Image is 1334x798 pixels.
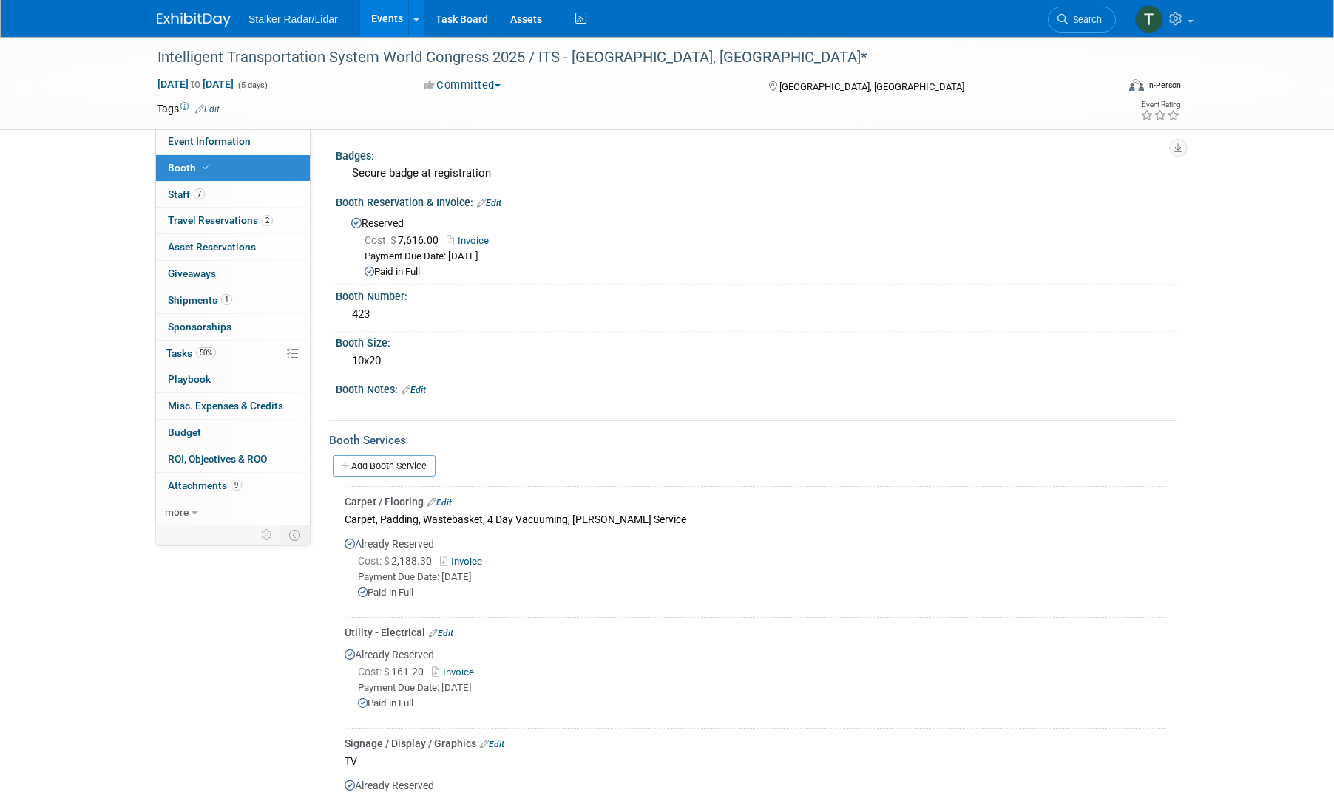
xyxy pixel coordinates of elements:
[168,188,205,200] span: Staff
[336,285,1177,304] div: Booth Number:
[347,162,1166,185] div: Secure badge at registration
[365,250,1166,264] div: Payment Due Date: [DATE]
[358,570,1166,584] div: Payment Due Date: [DATE]
[156,314,310,340] a: Sponsorships
[157,101,220,116] td: Tags
[1135,5,1163,33] img: Tommy Yates
[358,555,391,567] span: Cost: $
[254,525,280,545] td: Personalize Event Tab Strip
[345,625,1166,640] div: Utility - Electrical
[1129,79,1144,91] img: Format-Inperson.png
[168,321,231,332] span: Sponsorships
[358,681,1166,695] div: Payment Due Date: [DATE]
[345,509,1166,529] div: Carpet, Padding, Wastebasket, 4 Day Vacuuming, [PERSON_NAME] Service
[248,13,338,25] span: Stalker Radar/Lidar
[347,212,1166,279] div: Reserved
[156,182,310,208] a: Staff7
[189,78,203,90] span: to
[157,78,234,91] span: [DATE] [DATE]
[779,81,964,92] span: [GEOGRAPHIC_DATA], [GEOGRAPHIC_DATA]
[365,265,1166,279] div: Paid in Full
[231,480,242,491] span: 9
[157,13,231,27] img: ExhibitDay
[280,525,311,545] td: Toggle Event Tabs
[358,697,1166,711] div: Paid in Full
[156,341,310,366] a: Tasks50%
[477,198,501,208] a: Edit
[432,666,480,678] a: Invoice
[156,393,310,419] a: Misc. Expenses & Credits
[440,556,488,567] a: Invoice
[152,44,1094,71] div: Intelligent Transportation System World Congress 2025 / ITS - [GEOGRAPHIC_DATA], [GEOGRAPHIC_DATA]*
[168,400,283,412] span: Misc. Expenses & Credits
[365,234,444,246] span: 7,616.00
[156,234,310,260] a: Asset Reservations
[168,135,251,147] span: Event Information
[358,555,438,567] span: 2,188.30
[358,666,430,678] span: 161.20
[168,162,213,174] span: Booth
[1146,80,1181,91] div: In-Person
[156,129,310,154] a: Event Information
[196,347,216,358] span: 50%
[156,420,310,446] a: Budget
[365,234,398,246] span: Cost: $
[168,426,201,438] span: Budget
[168,267,216,279] span: Giveaways
[336,145,1177,163] div: Badges:
[347,303,1166,326] div: 423
[156,261,310,287] a: Giveaways
[402,385,426,395] a: Edit
[237,81,268,90] span: (5 days)
[419,78,507,93] button: Committed
[333,455,436,477] a: Add Booth Service
[345,494,1166,509] div: Carpet / Flooring
[195,104,220,115] a: Edit
[156,287,310,313] a: Shipments1
[336,191,1177,211] div: Booth Reservation & Invoice:
[168,453,267,465] span: ROI, Objectives & ROO
[345,751,1166,771] div: TV
[358,586,1166,600] div: Paid in Full
[165,506,189,518] span: more
[168,373,211,385] span: Playbook
[345,736,1166,751] div: Signage / Display / Graphics
[358,666,391,678] span: Cost: $
[221,294,232,305] span: 1
[1140,101,1180,109] div: Event Rating
[1029,77,1181,99] div: Event Format
[1048,7,1116,33] a: Search
[345,640,1166,723] div: Already Reserved
[345,529,1166,612] div: Already Reserved
[203,163,210,171] i: Booth reservation complete
[168,214,273,226] span: Travel Reservations
[194,188,205,199] span: 7
[168,480,242,491] span: Attachments
[156,155,310,181] a: Booth
[262,215,273,226] span: 2
[329,432,1177,449] div: Booth Services
[156,499,310,525] a: more
[156,446,310,472] a: ROI, Objectives & ROO
[166,347,216,359] span: Tasks
[347,349,1166,372] div: 10x20
[156,473,310,499] a: Attachments9
[480,739,504,749] a: Edit
[427,497,452,508] a: Edit
[156,366,310,392] a: Playbook
[336,378,1177,398] div: Booth Notes:
[1068,14,1102,25] span: Search
[336,332,1177,350] div: Booth Size:
[168,294,232,306] span: Shipments
[429,628,453,638] a: Edit
[447,235,496,246] a: Invoice
[168,241,256,253] span: Asset Reservations
[156,208,310,233] a: Travel Reservations2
